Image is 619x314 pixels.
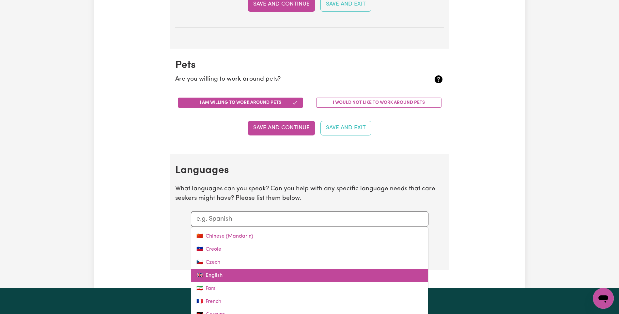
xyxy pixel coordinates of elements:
span: 🇭🇹 [196,245,203,253]
button: I would not like to work around pets [316,98,441,108]
h2: Languages [175,164,444,177]
a: Creole [191,243,428,256]
span: 🇨🇿 [196,259,203,266]
button: Save and Continue [248,121,315,135]
a: English [191,269,428,282]
span: 🇨🇳 [196,219,203,227]
p: What languages can you speak? Can you help with any specific language needs that care seekers mig... [175,184,444,203]
h2: Pets [175,59,444,71]
a: Chinese (Mandarin) [191,230,428,243]
span: 🇫🇷 [196,298,203,306]
a: Czech [191,256,428,269]
input: e.g. Spanish [196,214,423,224]
span: 🇮🇷 [196,285,203,292]
button: I am willing to work around pets [178,98,303,108]
a: French [191,295,428,308]
p: Are you willing to work around pets? [175,75,399,84]
span: 🇬🇧 [196,272,203,279]
a: Farsi [191,282,428,295]
button: Save and Exit [320,121,371,135]
span: 🇨🇳 [196,232,203,240]
iframe: Button to launch messaging window [593,288,614,309]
